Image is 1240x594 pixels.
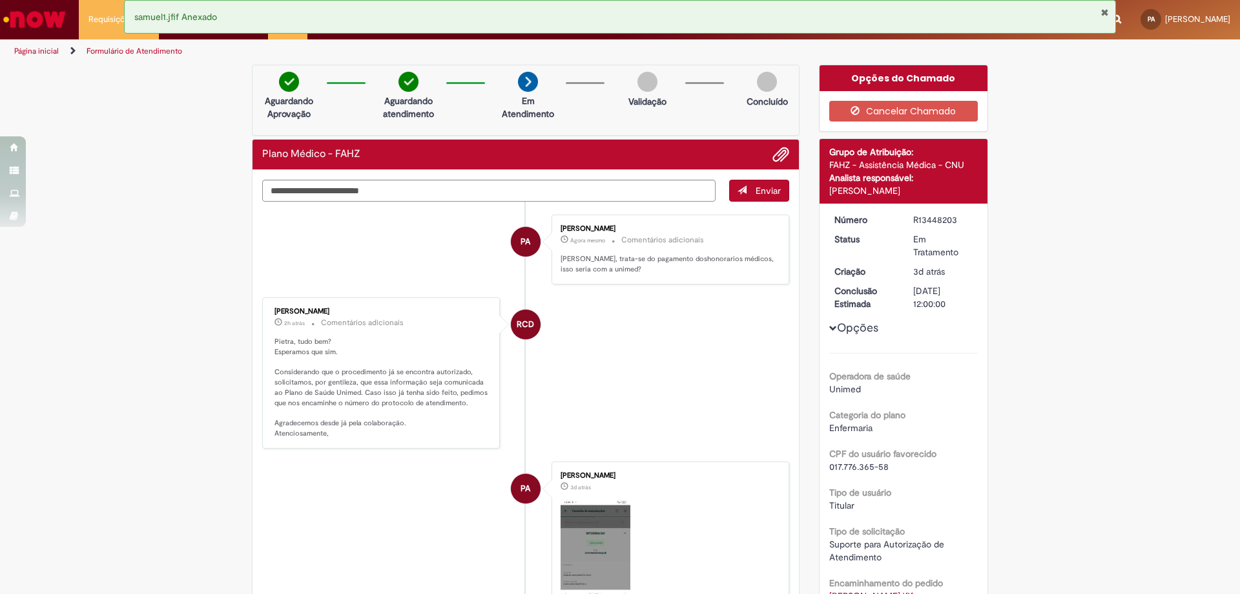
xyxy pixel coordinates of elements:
[913,266,945,277] time: 26/08/2025 12:51:24
[262,149,360,160] h2: Plano Médico - FAHZ Histórico de tíquete
[511,474,541,504] div: Pietra Laiane Do Nascimento De Almeida
[829,145,978,158] div: Grupo de Atribuição:
[88,13,134,26] span: Requisições
[829,409,905,421] b: Categoria do plano
[321,317,404,328] small: Comentários adicionais
[913,213,973,226] div: R13448203
[829,171,978,184] div: Analista responsável:
[1100,7,1109,17] button: Fechar Notificação
[561,472,776,480] div: [PERSON_NAME]
[377,94,440,120] p: Aguardando atendimento
[517,309,534,340] span: RCD
[747,95,788,108] p: Concluído
[521,226,530,257] span: PA
[274,337,490,438] p: Pietra, tudo bem? Esperamos que sim. Considerando que o procedimento já se encontra autorizado, s...
[829,500,854,511] span: Titular
[10,39,817,63] ul: Trilhas de página
[521,473,530,504] span: PA
[621,235,704,246] small: Comentários adicionais
[829,158,978,171] div: FAHZ - Assistência Médica - CNU
[913,266,945,277] span: 3d atrás
[570,237,605,244] span: Agora mesmo
[511,310,541,339] div: Rodrigo Camilo Dos Santos
[279,72,299,92] img: check-circle-green.png
[825,284,904,310] dt: Conclusão Estimada
[829,184,978,197] div: [PERSON_NAME]
[913,265,973,278] div: 26/08/2025 12:51:24
[829,383,861,395] span: Unimed
[274,308,490,315] div: [PERSON_NAME]
[561,254,776,274] p: [PERSON_NAME], trata-se do pagamento doshonorarios médicos, isso seria com a unimed?
[756,185,781,196] span: Enviar
[14,46,59,56] a: Página inicial
[570,483,591,491] span: 3d atrás
[729,180,789,202] button: Enviar
[829,487,891,498] b: Tipo de usuário
[829,422,873,434] span: Enfermaria
[913,284,973,310] div: [DATE] 12:00:00
[284,319,305,327] time: 28/08/2025 13:50:39
[398,72,418,92] img: check-circle-green.png
[87,46,182,56] a: Formulário de Atendimento
[829,538,947,563] span: Suporte para Autorização de Atendimento
[628,95,666,108] p: Validação
[825,213,904,226] dt: Número
[1,6,68,32] img: ServiceNow
[262,180,716,202] textarea: Digite sua mensagem aqui...
[829,577,943,589] b: Encaminhamento do pedido
[497,94,559,120] p: Em Atendimento
[570,237,605,244] time: 28/08/2025 15:39:32
[829,525,905,537] b: Tipo de solicitação
[518,72,538,92] img: arrow-next.png
[561,225,776,233] div: [PERSON_NAME]
[829,101,978,122] button: Cancelar Chamado
[913,233,973,259] div: Em Tratamento
[637,72,657,92] img: img-circle-grey.png
[134,11,217,23] span: samuel1.jfif Anexado
[825,233,904,246] dt: Status
[757,72,777,92] img: img-circle-grey.png
[284,319,305,327] span: 2h atrás
[570,483,591,491] time: 26/08/2025 12:47:40
[825,265,904,278] dt: Criação
[829,370,911,382] b: Operadora de saúde
[829,461,889,472] span: 017.776.365-58
[772,146,789,163] button: Adicionar anexos
[820,65,988,91] div: Opções do Chamado
[829,448,936,460] b: CPF do usuário favorecido
[511,227,541,257] div: Pietra Laiane Do Nascimento De Almeida
[1148,15,1155,23] span: PA
[258,94,320,120] p: Aguardando Aprovação
[1165,14,1230,25] span: [PERSON_NAME]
